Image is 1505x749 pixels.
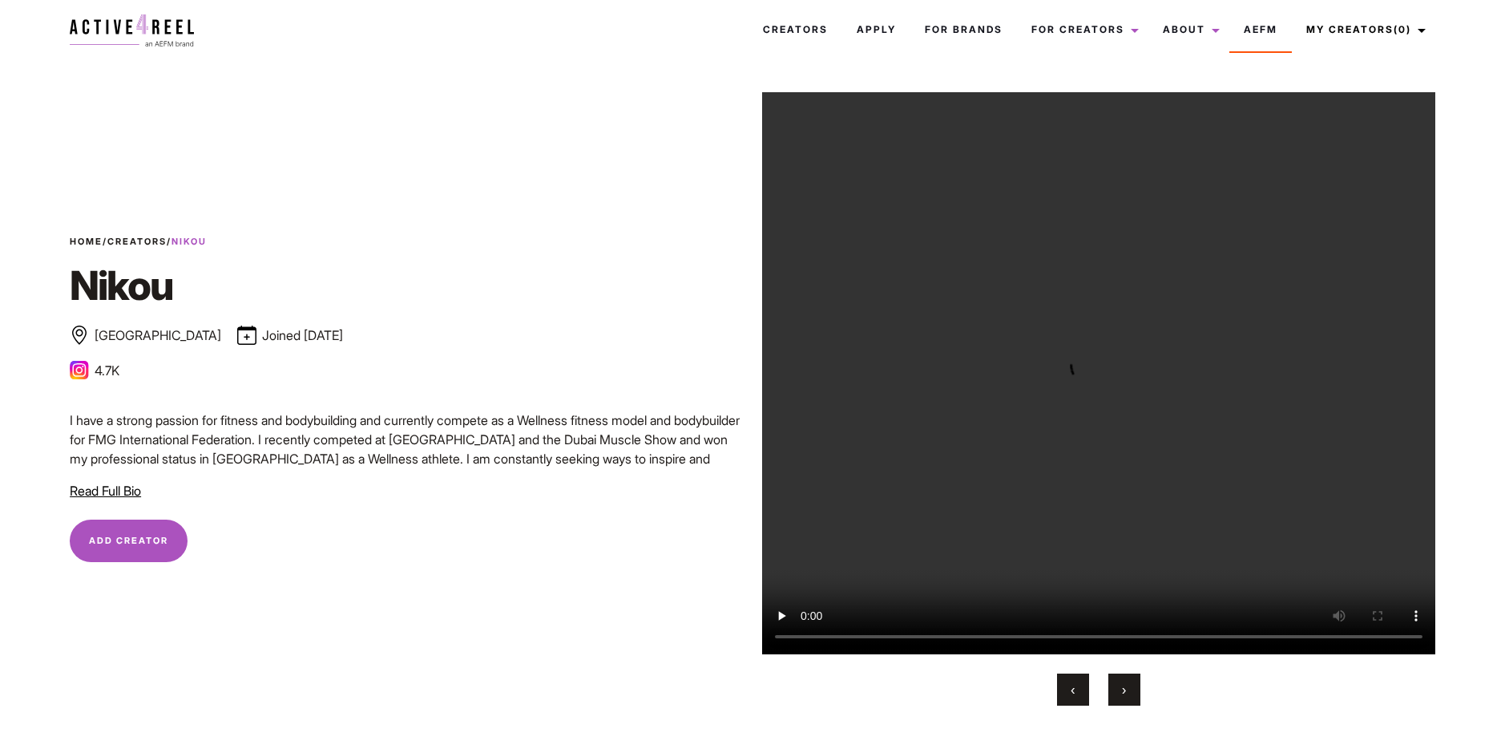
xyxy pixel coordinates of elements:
img: a4r-logo.svg [70,14,194,47]
span: (0) [1394,23,1411,35]
a: Home [70,236,103,247]
li: 4.7K [70,361,119,380]
p: I have a strong passion for fitness and bodybuilding and currently compete as a Wellness fitness ... [70,411,743,565]
a: About [1148,8,1229,51]
span: Previous [1071,682,1075,698]
span: / / [70,235,207,249]
button: Add Creator [70,520,188,563]
span: Read Full Bio [70,483,141,499]
a: For Creators [1017,8,1148,51]
img: Calendar icon [237,326,256,345]
span: Add Creator [89,535,168,546]
li: Joined [DATE] [237,326,343,345]
strong: Nikou [171,236,207,247]
a: Apply [842,8,910,51]
a: My Creators(0) [1292,8,1435,51]
span: Next [1122,682,1126,698]
img: Instagram icon [70,361,89,380]
h1: Nikou [70,261,743,310]
a: For Brands [910,8,1017,51]
a: Creators [748,8,842,51]
img: Location pin icon [70,326,89,345]
li: [GEOGRAPHIC_DATA] [70,326,221,345]
a: Creators [107,236,167,247]
button: Read Full Bio [70,481,141,500]
a: AEFM [1229,8,1292,51]
video: Your browser does not support the video tag. [762,92,1435,654]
